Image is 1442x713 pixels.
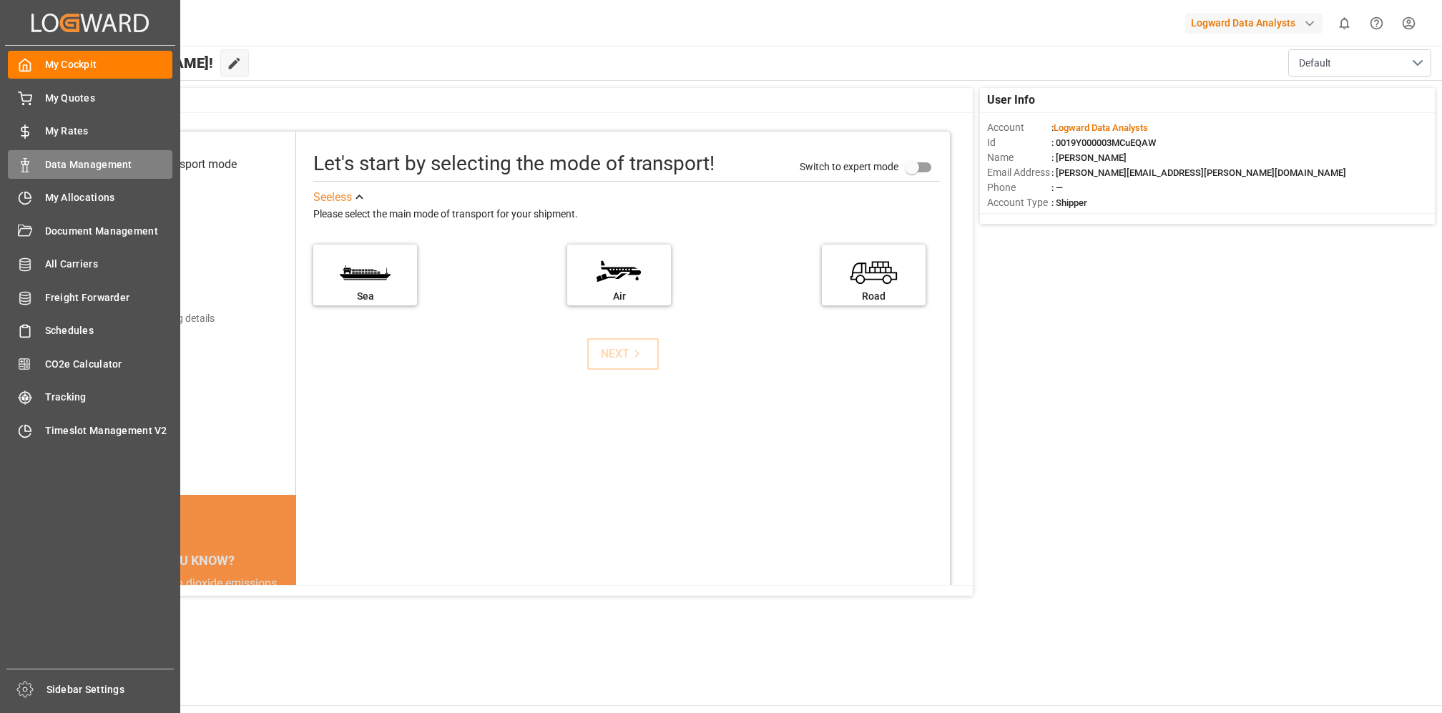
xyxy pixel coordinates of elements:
[987,135,1051,150] span: Id
[8,383,172,411] a: Tracking
[574,289,664,304] div: Air
[276,575,296,661] button: next slide / item
[45,124,173,139] span: My Rates
[587,338,659,370] button: NEXT
[320,289,410,304] div: Sea
[1299,56,1331,71] span: Default
[45,423,173,438] span: Timeslot Management V2
[45,323,173,338] span: Schedules
[601,345,644,363] div: NEXT
[126,156,237,173] div: Select transport mode
[45,91,173,106] span: My Quotes
[59,49,213,77] span: Hello [PERSON_NAME]!
[1288,49,1431,77] button: open menu
[313,189,352,206] div: See less
[1360,7,1393,39] button: Help Center
[1051,167,1346,178] span: : [PERSON_NAME][EMAIL_ADDRESS][PERSON_NAME][DOMAIN_NAME]
[1051,137,1156,148] span: : 0019Y000003MCuEQAW
[45,390,173,405] span: Tracking
[45,57,173,72] span: My Cockpit
[1051,182,1063,193] span: : —
[79,545,296,575] div: DID YOU KNOW?
[8,283,172,311] a: Freight Forwarder
[8,317,172,345] a: Schedules
[45,224,173,239] span: Document Management
[8,250,172,278] a: All Carriers
[8,217,172,245] a: Document Management
[987,120,1051,135] span: Account
[987,195,1051,210] span: Account Type
[1185,13,1323,34] div: Logward Data Analysts
[800,161,898,172] span: Switch to expert mode
[8,117,172,145] a: My Rates
[1051,122,1148,133] span: :
[45,257,173,272] span: All Carriers
[8,150,172,178] a: Data Management
[8,184,172,212] a: My Allocations
[1328,7,1360,39] button: show 0 new notifications
[45,157,173,172] span: Data Management
[987,92,1035,109] span: User Info
[96,575,279,644] div: In [DATE], carbon dioxide emissions from the European Union's transport sector reached 982 millio...
[1054,122,1148,133] span: Logward Data Analysts
[987,180,1051,195] span: Phone
[313,206,939,223] div: Please select the main mode of transport for your shipment.
[8,416,172,444] a: Timeslot Management V2
[313,149,715,179] div: Let's start by selecting the mode of transport!
[987,150,1051,165] span: Name
[829,289,918,304] div: Road
[1051,197,1087,208] span: : Shipper
[8,51,172,79] a: My Cockpit
[45,290,173,305] span: Freight Forwarder
[8,350,172,378] a: CO2e Calculator
[45,357,173,372] span: CO2e Calculator
[987,165,1051,180] span: Email Address
[45,190,173,205] span: My Allocations
[46,682,175,697] span: Sidebar Settings
[8,84,172,112] a: My Quotes
[1185,9,1328,36] button: Logward Data Analysts
[1051,152,1127,163] span: : [PERSON_NAME]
